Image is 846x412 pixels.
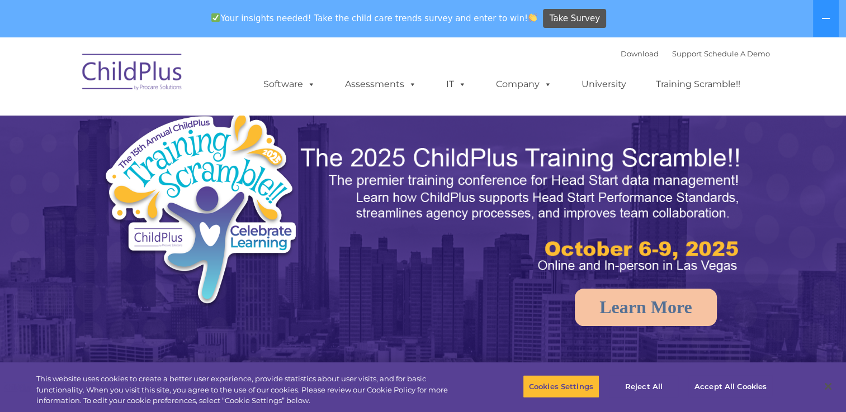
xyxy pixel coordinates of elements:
[609,375,679,398] button: Reject All
[77,46,188,102] img: ChildPlus by Procare Solutions
[155,119,203,128] span: Phone number
[211,13,220,22] img: ✅
[816,374,840,399] button: Close
[543,9,606,28] a: Take Survey
[645,73,752,95] a: Training Scramble!!
[155,74,190,82] span: Last name
[672,49,702,58] a: Support
[523,375,599,398] button: Cookies Settings
[435,73,478,95] a: IT
[621,49,659,58] a: Download
[207,7,542,29] span: Your insights needed! Take the child care trends survey and enter to win!
[36,373,465,406] div: This website uses cookies to create a better user experience, provide statistics about user visit...
[621,49,770,58] font: |
[704,49,770,58] a: Schedule A Demo
[688,375,773,398] button: Accept All Cookies
[528,13,537,22] img: 👏
[575,289,717,326] a: Learn More
[550,9,600,28] span: Take Survey
[485,73,563,95] a: Company
[334,73,428,95] a: Assessments
[570,73,637,95] a: University
[252,73,327,95] a: Software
